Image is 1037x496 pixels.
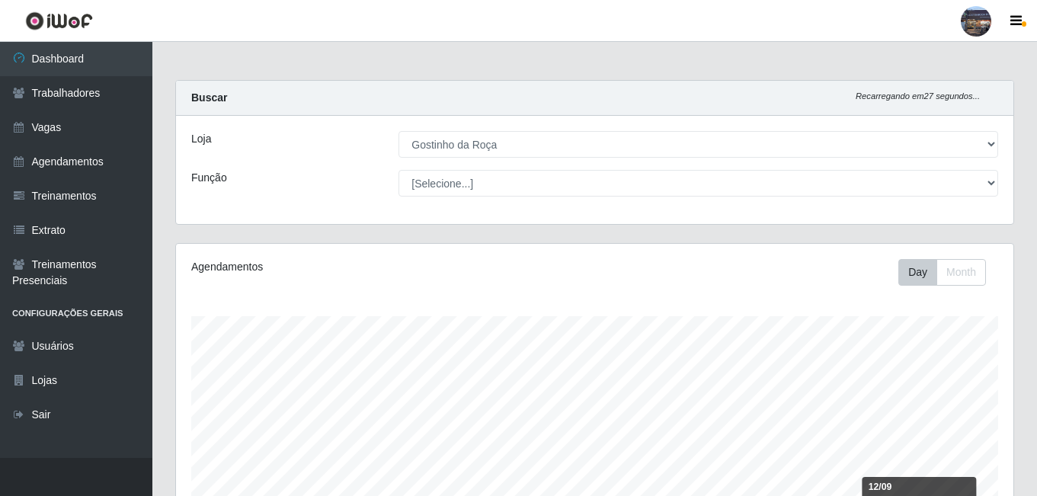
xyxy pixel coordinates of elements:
button: Month [936,259,986,286]
div: Agendamentos [191,259,514,275]
strong: Buscar [191,91,227,104]
button: Day [898,259,937,286]
div: Toolbar with button groups [898,259,998,286]
label: Loja [191,131,211,147]
div: First group [898,259,986,286]
img: CoreUI Logo [25,11,93,30]
i: Recarregando em 27 segundos... [856,91,980,101]
label: Função [191,170,227,186]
